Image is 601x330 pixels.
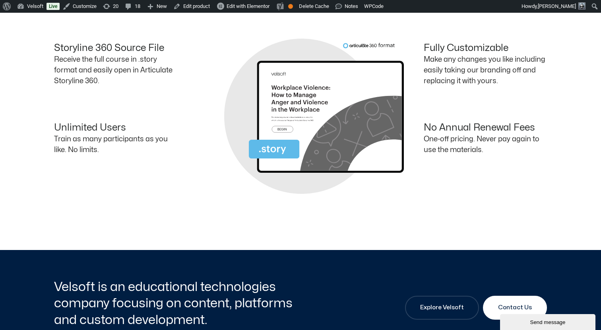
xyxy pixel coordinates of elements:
span: Contact Us [498,303,532,312]
a: Explore Velsoft [405,296,479,320]
span: Edit with Elementor [227,3,269,9]
h4: No Annual Renewal Fees [424,122,547,134]
h4: Fully Customizable [424,43,547,54]
h4: Unlimited Users [54,122,177,134]
p: Make any changes you like including easily taking our branding off and replacing it with yours. [424,54,547,86]
span: Explore Velsoft [420,303,464,312]
h2: Velsoft is an educational technologies company focusing on content, platforms and custom developm... [54,279,299,328]
div: OK [288,4,293,9]
a: Contact Us [483,296,547,320]
span: [PERSON_NAME] [538,3,576,9]
iframe: chat widget [500,312,597,330]
p: One-off pricing. Never pay again to use the materials. [424,134,547,155]
a: Live [47,3,60,10]
h4: Storyline 360 Source File [54,43,177,54]
p: Train as many participants as you like. No limits. [54,134,177,155]
p: Receive the full course in .story format and easily open in Articulate Storyline 360. [54,54,177,86]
